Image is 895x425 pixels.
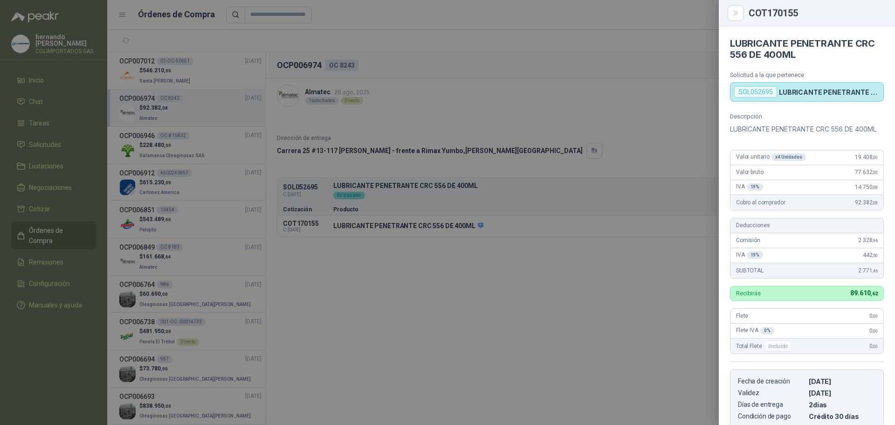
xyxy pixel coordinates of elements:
[764,341,792,352] div: Incluido
[730,113,884,120] p: Descripción
[736,169,763,175] span: Valor bruto
[858,237,878,244] span: 2.328
[747,251,764,259] div: 19 %
[736,153,806,161] span: Valor unitario
[855,184,878,190] span: 14.750
[738,377,805,385] p: Fecha de creación
[730,71,884,78] p: Solicitud a la que pertenece
[736,290,761,296] p: Recibirás
[738,412,805,420] p: Condición de pago
[855,154,878,160] span: 19.408
[730,38,884,60] h4: LUBRICANTE PENETRANTE CRC 556 DE 400ML
[872,314,878,319] span: ,00
[872,328,878,334] span: ,00
[869,327,878,334] span: 0
[850,289,878,297] span: 89.610
[872,344,878,349] span: ,00
[872,200,878,205] span: ,08
[736,313,748,319] span: Flete
[872,268,878,273] span: ,46
[863,252,878,258] span: 442
[855,169,878,175] span: 77.632
[858,267,878,274] span: 2.771
[809,389,876,397] p: [DATE]
[749,8,884,18] div: COT170155
[736,199,785,206] span: Cobro al comprador
[736,251,763,259] span: IVA
[738,389,805,397] p: Validez
[869,313,878,319] span: 0
[771,153,806,161] div: x 4 Unidades
[809,401,876,409] p: 2 dias
[730,7,741,19] button: Close
[736,327,774,334] span: Flete IVA
[872,185,878,190] span: ,08
[736,341,793,352] span: Total Flete
[747,183,764,191] div: 19 %
[734,86,777,98] div: SOL052695
[736,237,760,244] span: Comisión
[736,267,764,274] span: SUBTOTAL
[872,170,878,175] span: ,00
[809,377,876,385] p: [DATE]
[779,88,880,96] p: LUBRICANTE PENETRANTE CRC 556 DE 400ML
[730,124,884,135] p: LUBRICANTE PENETRANTE CRC 556 DE 400ML
[855,199,878,206] span: 92.382
[870,291,878,297] span: ,62
[869,343,878,349] span: 0
[872,238,878,243] span: ,96
[809,412,876,420] p: Crédito 30 días
[872,155,878,160] span: ,00
[760,327,774,334] div: 0 %
[872,253,878,258] span: ,50
[738,401,805,409] p: Días de entrega
[736,222,770,229] span: Deducciones
[736,183,763,191] span: IVA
